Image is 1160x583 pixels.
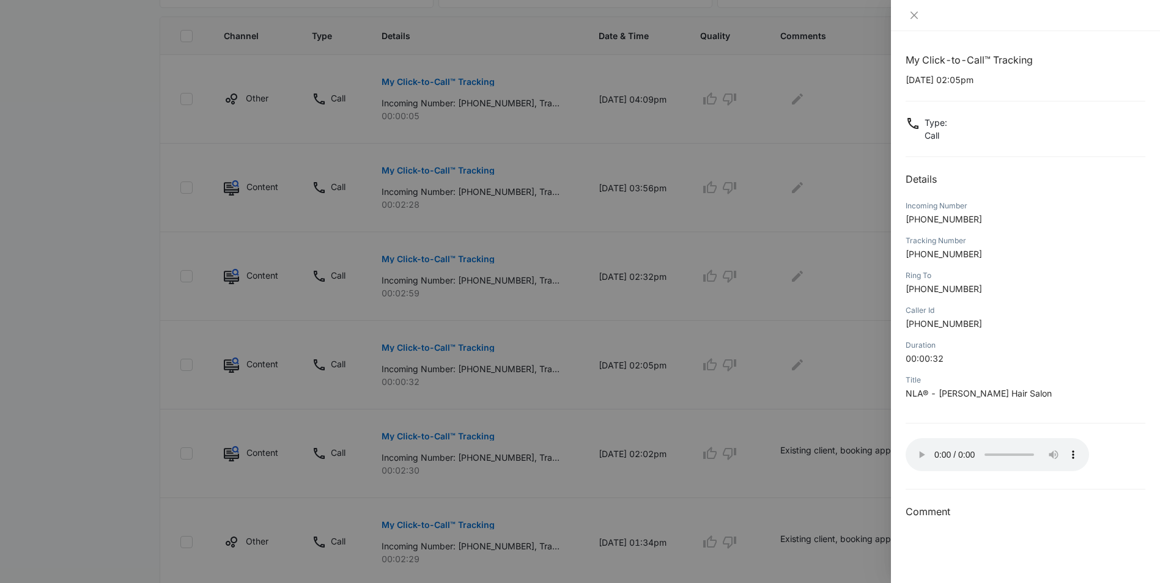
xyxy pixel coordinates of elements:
[925,116,947,129] p: Type :
[906,353,944,364] span: 00:00:32
[906,438,1089,471] audio: Your browser does not support the audio tag.
[909,10,919,20] span: close
[906,235,1145,246] div: Tracking Number
[906,375,1145,386] div: Title
[925,129,947,142] p: Call
[906,214,982,224] span: [PHONE_NUMBER]
[906,10,923,21] button: Close
[906,249,982,259] span: [PHONE_NUMBER]
[906,270,1145,281] div: Ring To
[906,284,982,294] span: [PHONE_NUMBER]
[906,200,1145,211] div: Incoming Number
[906,305,1145,316] div: Caller Id
[906,172,1145,186] h2: Details
[906,73,1145,86] p: [DATE] 02:05pm
[906,504,1145,519] h3: Comment
[906,53,1145,67] h1: My Click-to-Call™ Tracking
[906,340,1145,351] div: Duration
[906,388,1052,398] span: NLA® - [PERSON_NAME] Hair Salon
[906,318,982,329] span: [PHONE_NUMBER]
